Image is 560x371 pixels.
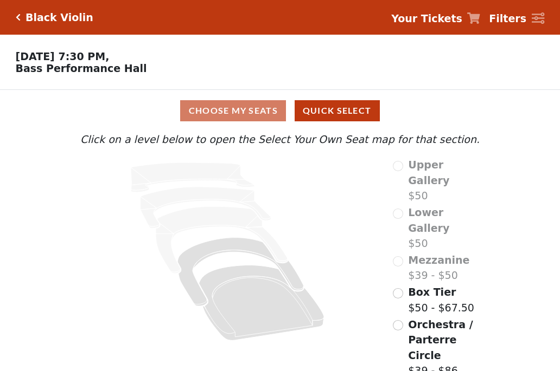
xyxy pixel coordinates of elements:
label: $50 [408,157,482,204]
label: $50 [408,205,482,251]
path: Lower Gallery - Seats Available: 0 [141,187,271,228]
span: Upper Gallery [408,159,449,186]
p: Click on a level below to open the Select Your Own Seat map for that section. [78,132,482,147]
span: Box Tier [408,286,456,298]
a: Click here to go back to filters [16,14,21,21]
strong: Filters [489,12,526,24]
label: $50 - $67.50 [408,284,474,315]
label: $39 - $50 [408,252,469,283]
span: Mezzanine [408,254,469,266]
a: Filters [489,11,544,27]
path: Upper Gallery - Seats Available: 0 [131,162,254,192]
button: Quick Select [295,100,380,121]
h5: Black Violin [26,11,93,24]
path: Orchestra / Parterre Circle - Seats Available: 632 [199,265,324,341]
span: Lower Gallery [408,206,449,234]
a: Your Tickets [391,11,480,27]
strong: Your Tickets [391,12,462,24]
span: Orchestra / Parterre Circle [408,318,473,361]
